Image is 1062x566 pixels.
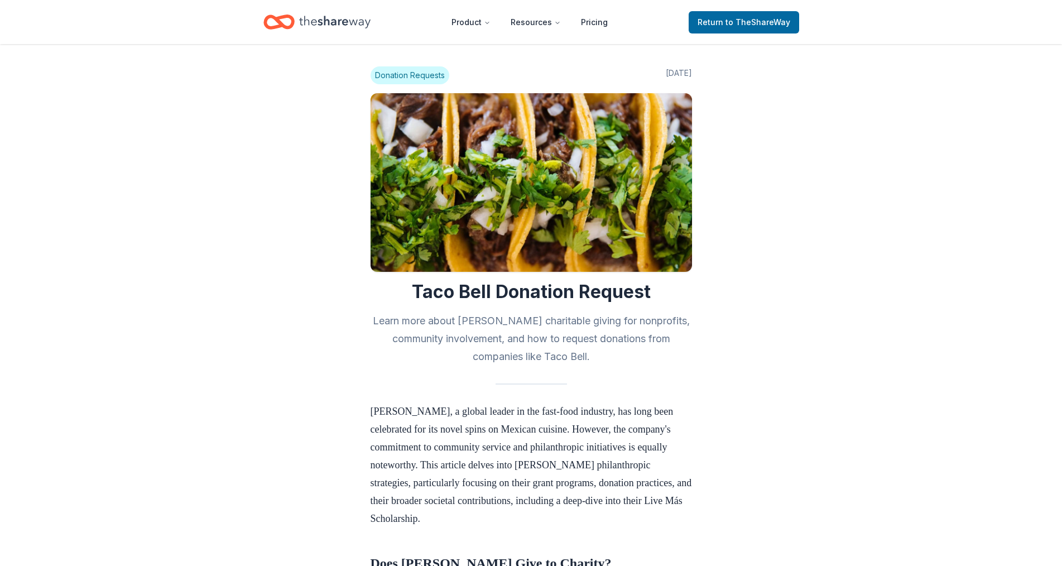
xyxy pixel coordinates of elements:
[443,9,617,35] nav: Main
[371,402,692,527] p: [PERSON_NAME], a global leader in the fast-food industry, has long been celebrated for its novel ...
[371,93,692,272] img: Image for Taco Bell Donation Request
[371,66,449,84] span: Donation Requests
[572,11,617,33] a: Pricing
[263,9,371,35] a: Home
[689,11,799,33] a: Returnto TheShareWay
[666,66,692,84] span: [DATE]
[443,11,499,33] button: Product
[698,16,790,29] span: Return
[371,312,692,366] h2: Learn more about [PERSON_NAME] charitable giving for nonprofits, community involvement, and how t...
[725,17,790,27] span: to TheShareWay
[371,281,692,303] h1: Taco Bell Donation Request
[502,11,570,33] button: Resources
